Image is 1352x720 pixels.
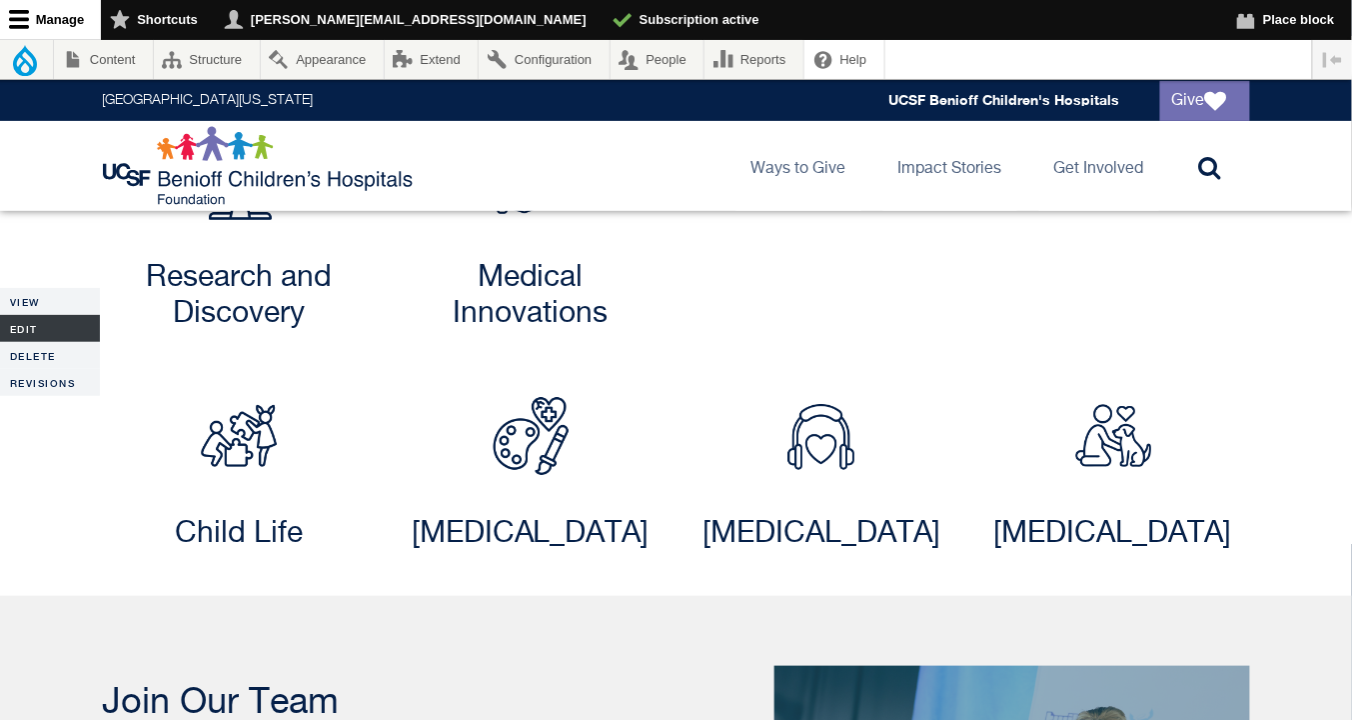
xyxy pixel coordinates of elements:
[103,94,314,108] a: [GEOGRAPHIC_DATA][US_STATE]
[479,40,609,79] a: Configuration
[735,121,862,211] a: Ways to Give
[804,40,884,79] a: Help
[404,516,658,552] h2: [MEDICAL_DATA]
[481,386,581,486] img: art therapy
[889,92,1120,109] a: UCSF Benioff Children's Hospitals
[103,126,418,206] img: Logo for UCSF Benioff Children's Hospitals Foundation
[385,40,479,79] a: Extend
[1313,40,1352,79] button: Vertical orientation
[1038,121,1160,211] a: Get Involved
[404,260,658,332] h2: Medical Innovations
[261,40,384,79] a: Appearance
[54,40,153,79] a: Content
[882,121,1018,211] a: Impact Stories
[1160,81,1250,121] a: Give
[189,386,289,486] img: Child Life
[113,260,367,332] h2: Research and Discovery
[1063,386,1163,486] img: animal-assisted therapy
[113,516,367,552] h2: Child Life
[695,516,949,552] h2: [MEDICAL_DATA]
[154,40,260,79] a: Structure
[611,40,704,79] a: People
[986,516,1240,552] h2: [MEDICAL_DATA]
[771,386,871,486] img: Music therapy
[704,40,803,79] a: Reports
